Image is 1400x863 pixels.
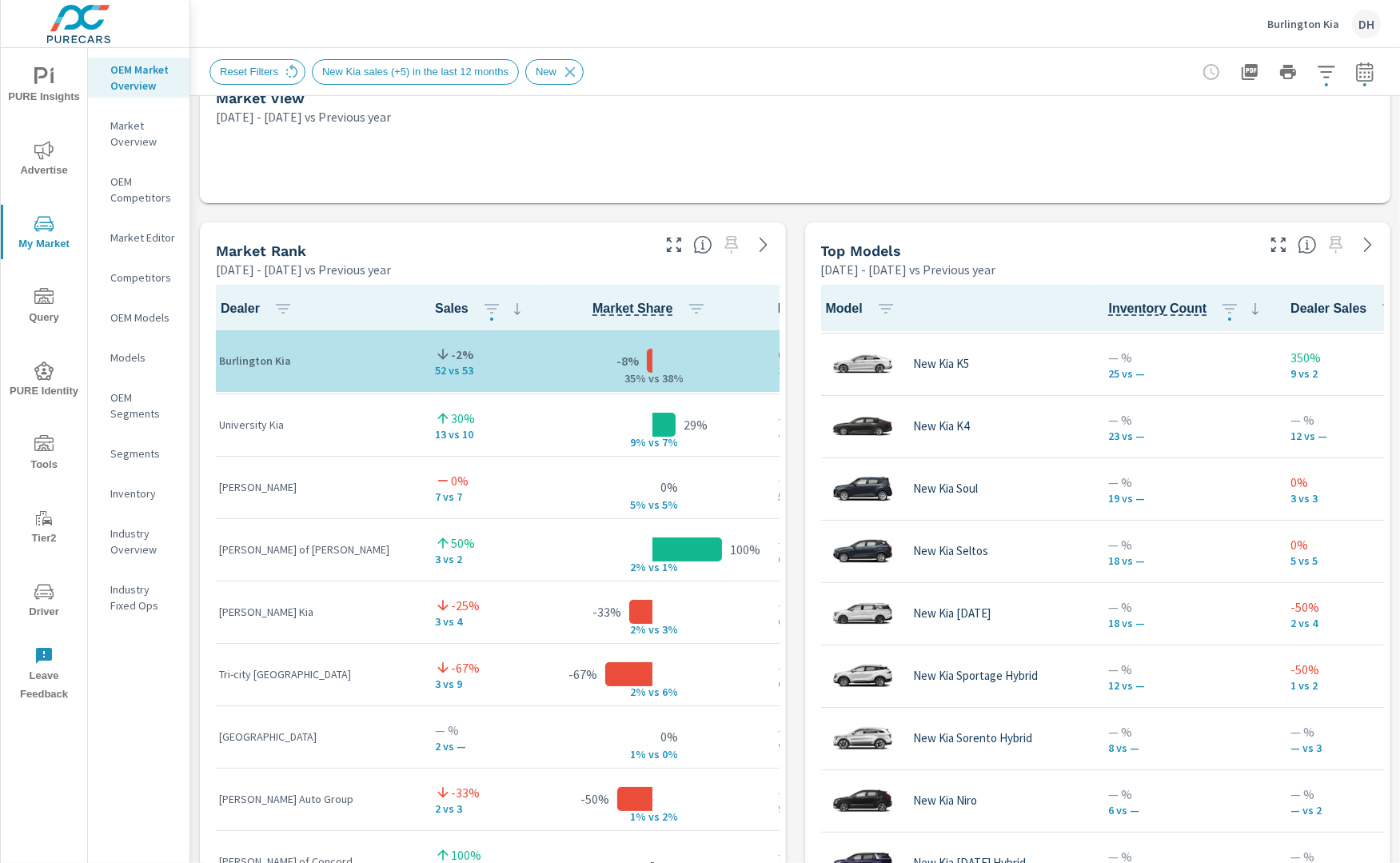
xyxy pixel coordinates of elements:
div: DH [1352,10,1381,38]
p: s 7% [654,436,692,450]
div: nav menu [1,48,87,710]
div: Competitors [88,266,189,290]
img: glamour [831,527,895,575]
p: 52 vs 53 [435,365,527,378]
p: New Kia [DATE] [914,606,991,621]
p: -67% [451,658,480,677]
div: Market Editor [88,226,189,250]
p: 18 vs — [1109,617,1266,629]
div: Industry Overview [88,521,189,561]
p: 5% v [612,498,654,513]
p: 1 vs 1 [778,365,893,378]
button: Select Date Range [1349,56,1381,88]
div: Models [88,346,189,370]
span: Dealer [221,299,299,318]
p: OEM Competitors [110,174,177,206]
p: [PERSON_NAME] of [PERSON_NAME] [219,541,409,557]
p: 6 vs — [1109,804,1266,817]
p: s 0% [654,748,692,762]
span: PURE Identity [6,362,82,401]
span: Tools [6,435,82,474]
span: New [526,66,566,78]
p: 0% [660,477,678,497]
p: -8% [616,352,639,371]
span: Leave Feedback [6,646,82,704]
p: 3 vs 9 [435,677,527,690]
p: 9% v [612,436,654,450]
span: Find the biggest opportunities within your model lineup nationwide. [Source: Market registration ... [1298,235,1317,254]
p: 35% v [612,372,654,386]
p: Competitors [110,270,177,286]
p: 6 vs 4 [778,677,893,690]
p: s 2% [654,810,692,825]
p: New Kia Sorento Hybrid [914,731,1033,745]
p: — % [435,721,527,740]
p: 2% v [612,561,654,575]
p: 0 [778,346,893,365]
p: 30% [451,409,475,428]
p: University Kia [219,417,409,433]
a: See more details in report [1355,232,1381,258]
div: Segments [88,441,189,465]
p: -33% [592,602,621,621]
span: The number of vehicles currently in dealer inventory. This does not include shared inventory, nor... [1109,299,1207,318]
div: OEM Competitors [88,170,189,210]
p: s 5% [654,498,692,513]
p: 1% v [612,810,654,825]
p: New Kia Niro [914,793,978,808]
p: — % [1109,410,1266,430]
span: Market Share [592,299,712,318]
p: 7 vs 7 [435,490,527,503]
span: My Market [6,214,82,254]
p: -1 [778,409,893,428]
p: New Kia Seltos [914,544,989,558]
p: s 3% [654,623,692,637]
p: [PERSON_NAME] [219,479,409,495]
p: — [778,721,893,740]
p: — % [1109,348,1266,367]
p: 50% [451,533,475,553]
span: Advertise [6,141,82,180]
span: Model [826,299,902,318]
p: 3 vs 4 [435,615,527,628]
p: s 1% [654,561,692,575]
p: — % [1109,785,1266,804]
div: OEM Models [88,306,189,330]
p: -1 [778,783,893,802]
div: OEM Market Overview [88,58,189,98]
span: PURE Insights [6,67,82,106]
img: glamour [831,652,895,700]
span: Market Rank shows you how you rank, in terms of sales, to other dealerships in your market. “Mark... [693,235,712,254]
p: [GEOGRAPHIC_DATA] [219,729,409,745]
span: Market Rank [778,299,893,318]
p: — % [1109,473,1266,492]
p: 13 vs 10 [435,428,527,441]
a: See more details in report [751,232,776,258]
div: Reset Filters [209,59,305,85]
p: -2 [778,658,893,677]
h5: Market Rank [216,242,306,259]
span: Dealer Sales / Total Market Sales. [Market = within dealer PMA (or 60 miles if no PMA is defined)... [592,299,673,318]
p: 8 vs — [1109,741,1266,754]
button: Print Report [1272,56,1304,88]
img: glamour [831,589,895,637]
p: New Kia Sportage Hybrid [914,669,1039,683]
span: Tier2 [6,509,82,548]
button: "Export Report to PDF" [1234,56,1266,88]
p: Inventory [110,485,177,501]
img: glamour [831,402,895,450]
p: [DATE] - [DATE] vs Previous year [216,107,391,126]
p: 9 vs 8 [778,802,893,815]
p: 23 vs — [1109,430,1266,442]
p: Burlington Kia [1267,17,1339,31]
p: 3 vs 2 [435,553,527,565]
p: OEM Segments [110,390,177,422]
button: Make Fullscreen [661,232,687,258]
p: 5 vs 6 [778,490,893,503]
p: 2 vs 3 [435,802,527,815]
p: Burlington Kia [219,354,409,370]
h5: Market View [216,90,305,106]
p: Industry Overview [110,525,177,557]
span: Select a preset date range to save this widget [1323,232,1349,258]
p: 6 vs 7 [778,615,893,628]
